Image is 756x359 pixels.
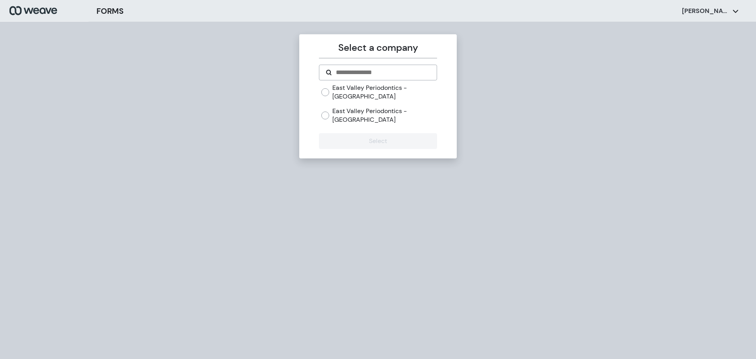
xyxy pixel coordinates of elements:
[96,5,124,17] h3: FORMS
[332,107,437,124] label: East Valley Periodontics - [GEOGRAPHIC_DATA]
[682,7,729,15] p: [PERSON_NAME]
[332,84,437,100] label: East Valley Periodontics - [GEOGRAPHIC_DATA]
[319,41,437,55] p: Select a company
[319,133,437,149] button: Select
[335,68,430,77] input: Search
